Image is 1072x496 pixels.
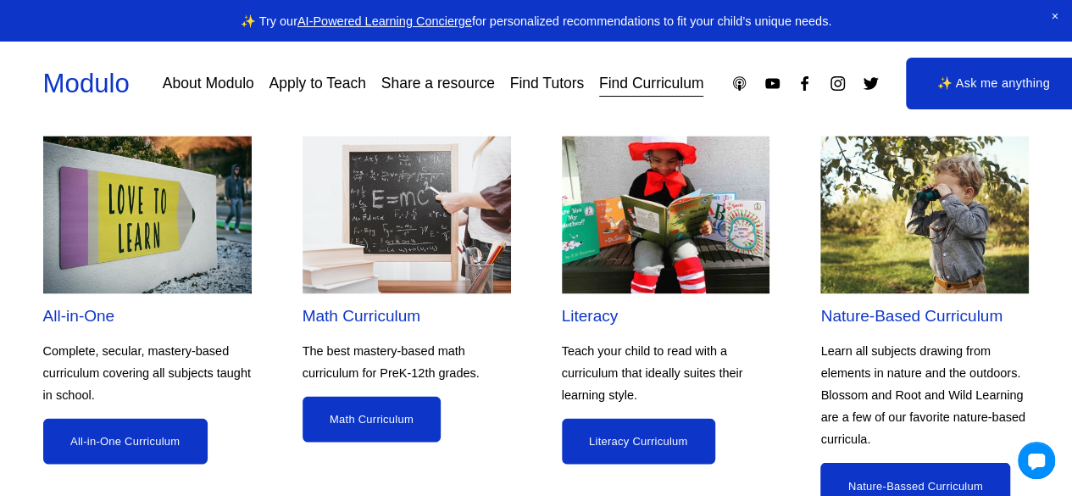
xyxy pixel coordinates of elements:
[303,339,511,383] p: The best mastery-based math curriculum for PreK-12th grades.
[269,69,365,98] a: Apply to Teach
[562,339,770,405] p: Teach your child to read with a curriculum that ideally suites their learning style.
[562,305,770,326] h2: Literacy
[303,396,442,442] a: Math Curriculum
[510,69,585,98] a: Find Tutors
[796,75,814,92] a: Facebook
[562,418,715,464] a: Literacy Curriculum
[43,339,252,405] p: Complete, secular, mastery-based curriculum covering all subjects taught in school.
[303,305,511,326] h2: Math Curriculum
[163,69,254,98] a: About Modulo
[43,136,252,293] img: All-in-One Curriculum
[43,305,252,326] h2: All-in-One
[381,69,495,98] a: Share a resource
[730,75,748,92] a: Apple Podcasts
[599,69,704,98] a: Find Curriculum
[820,339,1029,449] p: Learn all subjects drawing from elements in nature and the outdoors. Blossom and Root and Wild Le...
[764,75,781,92] a: YouTube
[297,14,472,28] a: AI-Powered Learning Concierge
[43,69,130,98] a: Modulo
[43,418,208,464] a: All-in-One Curriculum
[862,75,880,92] a: Twitter
[829,75,847,92] a: Instagram
[820,305,1029,326] h2: Nature-Based Curriculum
